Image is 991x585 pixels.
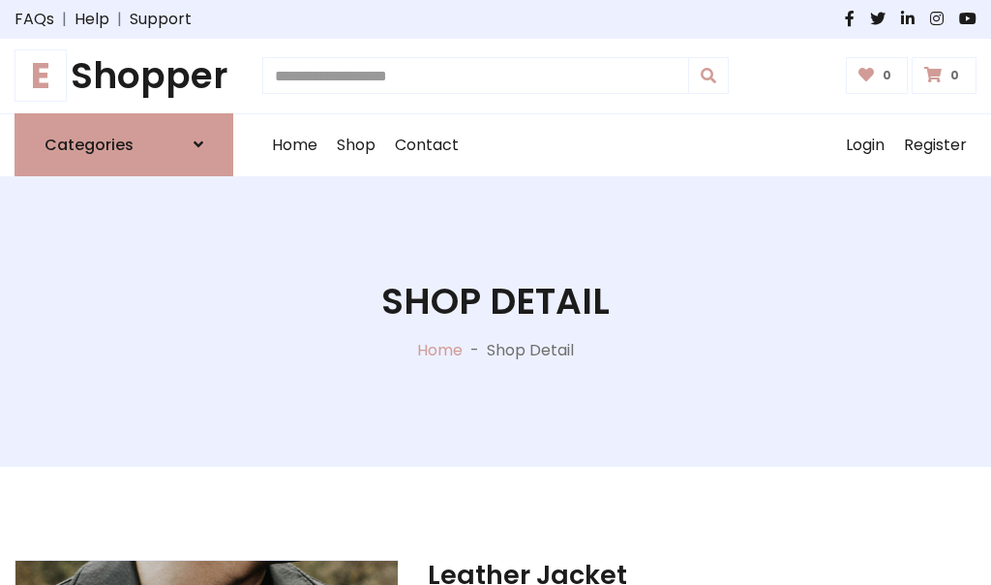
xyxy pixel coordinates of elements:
a: Login [836,114,894,176]
a: FAQs [15,8,54,31]
a: Shop [327,114,385,176]
a: EShopper [15,54,233,98]
a: 0 [912,57,976,94]
a: Contact [385,114,468,176]
a: Categories [15,113,233,176]
span: 0 [946,67,964,84]
span: | [109,8,130,31]
a: Help [75,8,109,31]
span: 0 [878,67,896,84]
a: Register [894,114,976,176]
a: 0 [846,57,909,94]
span: | [54,8,75,31]
h1: Shop Detail [381,280,610,323]
p: - [463,339,487,362]
a: Home [417,339,463,361]
a: Home [262,114,327,176]
h6: Categories [45,136,134,154]
p: Shop Detail [487,339,574,362]
span: E [15,49,67,102]
h1: Shopper [15,54,233,98]
a: Support [130,8,192,31]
